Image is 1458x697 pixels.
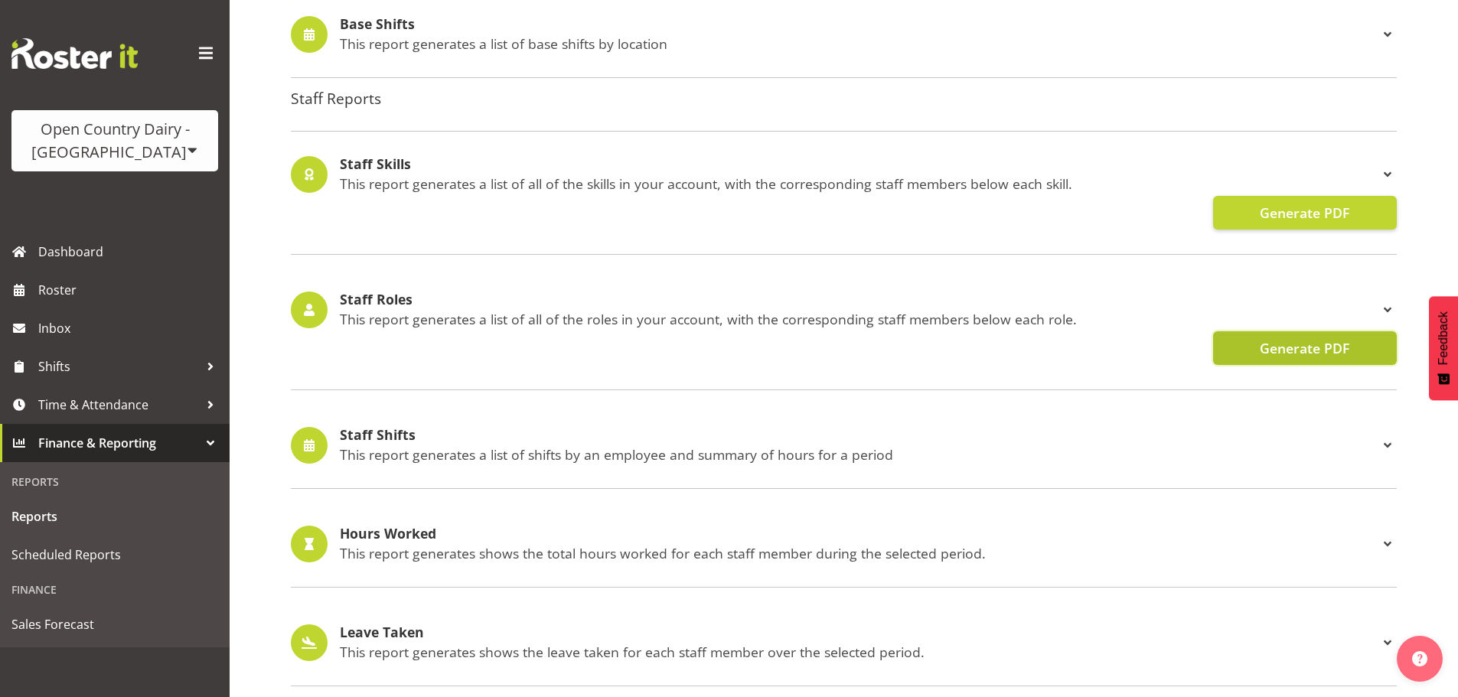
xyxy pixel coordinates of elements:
[340,526,1378,542] h4: Hours Worked
[340,643,1378,660] p: This report generates shows the leave taken for each staff member over the selected period.
[38,278,222,301] span: Roster
[340,311,1378,327] p: This report generates a list of all of the roles in your account, with the corresponding staff me...
[340,175,1378,192] p: This report generates a list of all of the skills in your account, with the corresponding staff m...
[4,605,226,643] a: Sales Forecast
[340,545,1378,562] p: This report generates shows the total hours worked for each staff member during the selected period.
[291,16,1397,53] div: Base Shifts This report generates a list of base shifts by location
[11,613,218,636] span: Sales Forecast
[291,526,1397,562] div: Hours Worked This report generates shows the total hours worked for each staff member during the ...
[38,317,222,340] span: Inbox
[11,543,218,566] span: Scheduled Reports
[11,505,218,528] span: Reports
[340,292,1378,308] h4: Staff Roles
[340,446,1378,463] p: This report generates a list of shifts by an employee and summary of hours for a period
[1260,203,1349,223] span: Generate PDF
[4,536,226,574] a: Scheduled Reports
[1412,651,1427,666] img: help-xxl-2.png
[27,118,203,164] div: Open Country Dairy - [GEOGRAPHIC_DATA]
[38,432,199,454] span: Finance & Reporting
[291,292,1397,328] div: Staff Roles This report generates a list of all of the roles in your account, with the correspond...
[291,90,1397,107] h4: Staff Reports
[340,428,1378,443] h4: Staff Shifts
[1437,311,1450,365] span: Feedback
[1429,296,1458,400] button: Feedback - Show survey
[291,624,1397,661] div: Leave Taken This report generates shows the leave taken for each staff member over the selected p...
[4,574,226,605] div: Finance
[38,393,199,416] span: Time & Attendance
[1213,196,1397,230] button: Generate PDF
[1260,338,1349,358] span: Generate PDF
[291,156,1397,193] div: Staff Skills This report generates a list of all of the skills in your account, with the correspo...
[340,17,1378,32] h4: Base Shifts
[340,157,1378,172] h4: Staff Skills
[38,240,222,263] span: Dashboard
[340,35,1378,52] p: This report generates a list of base shifts by location
[291,427,1397,464] div: Staff Shifts This report generates a list of shifts by an employee and summary of hours for a period
[340,625,1378,640] h4: Leave Taken
[1213,331,1397,365] button: Generate PDF
[11,38,138,69] img: Rosterit website logo
[38,355,199,378] span: Shifts
[4,497,226,536] a: Reports
[4,466,226,497] div: Reports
